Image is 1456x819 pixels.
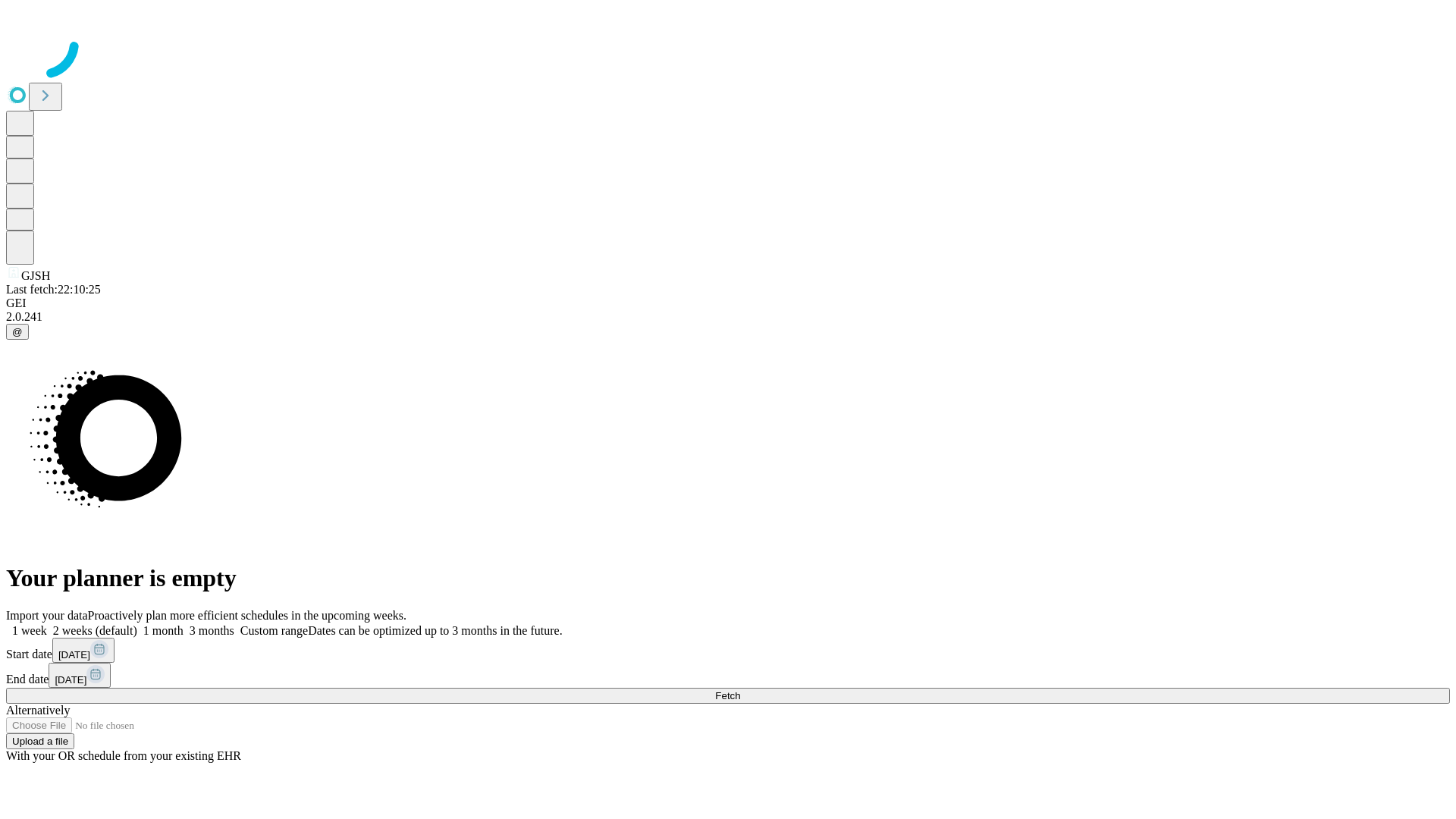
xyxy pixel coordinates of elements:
[6,564,1450,592] h1: Your planner is empty
[6,704,70,717] span: Alternatively
[715,690,740,701] span: Fetch
[6,663,1450,688] div: End date
[88,609,406,622] span: Proactively plan more efficient schedules in the upcoming weeks.
[55,674,86,686] span: [DATE]
[53,624,137,637] span: 2 weeks (default)
[6,297,1450,310] div: GEI
[58,649,90,661] span: [DATE]
[240,624,308,637] span: Custom range
[6,688,1450,704] button: Fetch
[49,663,111,688] button: [DATE]
[6,638,1450,663] div: Start date
[6,733,74,749] button: Upload a file
[143,624,184,637] span: 1 month
[6,749,241,762] span: With your OR schedule from your existing EHR
[21,269,50,282] span: GJSH
[6,324,29,340] button: @
[12,326,23,337] span: @
[6,310,1450,324] div: 2.0.241
[12,624,47,637] span: 1 week
[52,638,115,663] button: [DATE]
[190,624,234,637] span: 3 months
[308,624,562,637] span: Dates can be optimized up to 3 months in the future.
[6,609,88,622] span: Import your data
[6,283,101,296] span: Last fetch: 22:10:25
